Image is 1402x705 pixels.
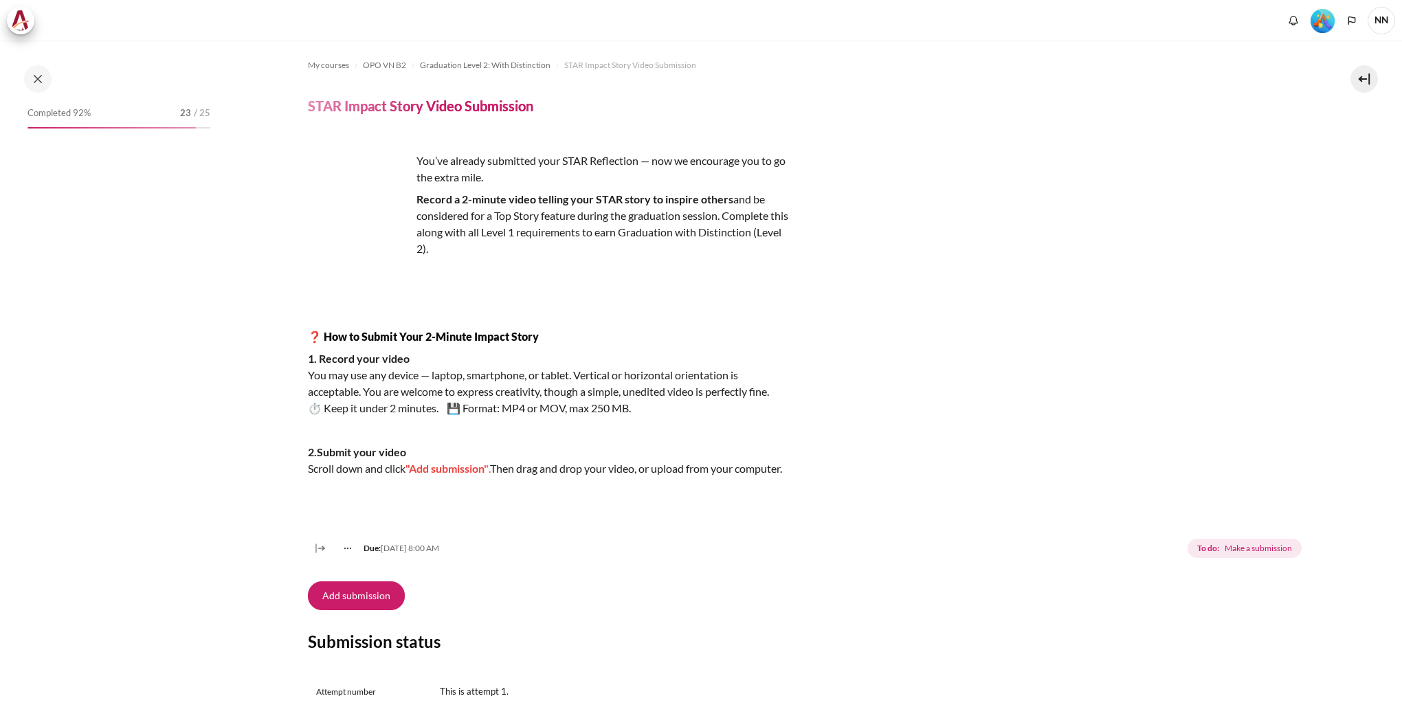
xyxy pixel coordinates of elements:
span: NN [1368,7,1395,34]
span: OPO VN B2 [363,59,406,71]
strong: 1. Record your video [308,352,410,365]
button: Languages [1342,10,1362,31]
h3: Submission status [308,631,1304,652]
div: Level #5 [1311,8,1335,33]
a: Level #5 [1305,8,1340,33]
a: OPO VN B2 [363,57,406,74]
strong: ❓ How to Submit Your 2-Minute Impact Story [308,330,539,343]
div: Show notification window with no new notifications [1283,10,1304,31]
a: Graduation Level 2: With Distinction [420,57,550,74]
a: STAR Impact Story Video Submission [564,57,696,74]
a: User menu [1368,7,1395,34]
div: Completion requirements for STAR Impact Story Video Submission [1188,536,1304,561]
img: Level #5 [1311,9,1335,33]
span: Make a submission [1225,542,1292,555]
h4: STAR Impact Story Video Submission [308,97,533,115]
strong: To do: [1197,542,1219,555]
p: Scroll down and click Then drag and drop your video, or upload from your computer. [308,444,789,477]
span: . [489,462,490,475]
div: 92% [27,127,196,128]
span: My courses [308,59,349,71]
span: "Add submission" [405,462,489,475]
p: You’ve already submitted your STAR Reflection — now we encourage you to go the extra mile. [308,153,789,186]
a: My courses [308,57,349,74]
span: Graduation Level 2: With Distinction [420,59,550,71]
span: Completed 92% [27,107,91,120]
img: Architeck [11,10,30,31]
nav: Navigation bar [308,54,1304,76]
a: Architeck Architeck [7,7,41,34]
p: and be considered for a Top Story feature during the graduation session. Complete this along with... [308,191,789,257]
div: [DATE] 8:00 AM [333,542,439,555]
img: wsed [308,153,411,256]
button: Add submission [308,581,405,610]
p: You may use any device — laptop, smartphone, or tablet. Vertical or horizontal orientation is acc... [308,350,789,416]
span: 23 [180,107,191,120]
span: STAR Impact Story Video Submission [564,59,696,71]
strong: Record a 2-minute video telling your STAR story to inspire others [416,192,733,205]
strong: Due: [364,543,381,553]
span: / 25 [194,107,210,120]
strong: 2.Submit your video [308,445,406,458]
